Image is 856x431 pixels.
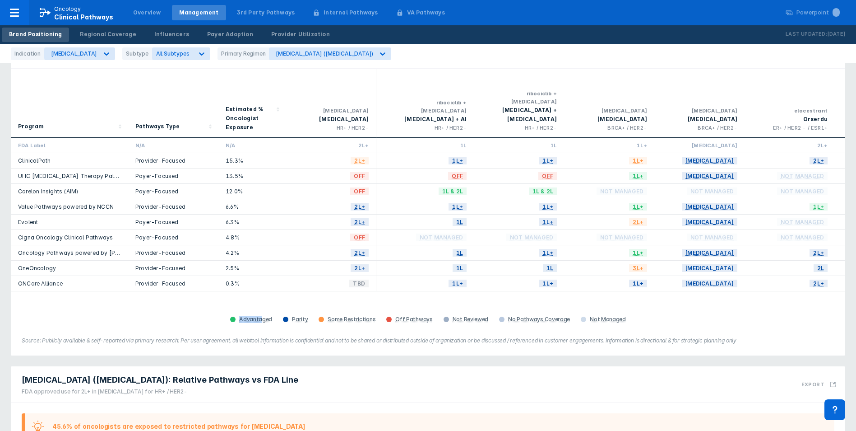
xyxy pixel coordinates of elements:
[629,155,647,166] span: 1L+
[293,124,369,132] div: HR+ / HER2-
[810,278,828,289] span: 2L+
[590,316,626,323] div: Not Managed
[571,141,647,149] div: 1L+
[629,263,647,273] span: 3L+
[453,263,467,273] span: 1L
[687,232,737,243] span: Not Managed
[449,155,467,166] span: 1L+
[80,30,136,38] div: Regional Coverage
[54,13,113,21] span: Clinical Pathways
[135,249,211,257] div: Provider-Focused
[226,234,279,241] div: 4.8%
[827,30,845,39] p: [DATE]
[226,172,279,180] div: 13.5%
[391,98,467,115] div: ribociclib + [MEDICAL_DATA]
[439,186,467,197] span: 1L & 2L
[324,9,378,17] div: Internal Pathways
[687,186,737,197] span: Not Managed
[453,316,488,323] div: Not Reviewed
[416,232,467,243] span: Not Managed
[217,47,269,60] div: Primary Regimen
[133,9,161,17] div: Overview
[135,122,180,131] div: Pathways Type
[18,234,113,241] a: Cigna Oncology Clinical Pathways
[481,141,557,149] div: 1L
[328,316,375,323] div: Some Restrictions
[391,115,467,124] div: [MEDICAL_DATA] + AI
[293,141,369,149] div: 2L+
[226,218,279,226] div: 6.3%
[662,115,737,124] div: [MEDICAL_DATA]
[156,50,190,57] span: All Subtypes
[51,50,97,57] div: [MEDICAL_DATA]
[682,278,737,289] span: [MEDICAL_DATA]
[682,217,737,227] span: [MEDICAL_DATA]
[147,28,196,42] a: Influencers
[18,265,56,272] a: OneOncology
[350,186,369,197] span: OFF
[293,115,369,124] div: [MEDICAL_DATA]
[54,5,81,13] p: Oncology
[351,217,369,227] span: 2L+
[539,217,557,227] span: 1L+
[810,248,828,258] span: 2L+
[752,115,828,124] div: Orserdu
[786,30,827,39] p: Last Updated:
[135,172,211,180] div: Payer-Focused
[218,69,286,138] div: Sort
[18,188,78,195] a: Carelon Insights (AIM)
[18,203,114,210] a: Value Pathways powered by NCCN
[226,157,279,164] div: 15.3%
[350,232,369,243] span: OFF
[629,171,647,181] span: 1L+
[662,124,737,132] div: BRCA+ / HER2-
[11,69,128,138] div: Sort
[226,105,273,132] div: Estimated % Oncologist Exposure
[777,232,828,243] span: Not Managed
[777,217,828,227] span: Not Managed
[2,28,69,42] a: Brand Positioning
[9,30,62,38] div: Brand Positioning
[777,186,828,197] span: Not Managed
[237,9,295,17] div: 3rd Party Pathways
[539,155,557,166] span: 1L+
[453,248,467,258] span: 1L
[508,316,570,323] div: No Pathways Coverage
[391,124,467,132] div: HR+ / HER2-
[453,217,467,227] span: 1L
[597,232,647,243] span: Not Managed
[629,248,647,258] span: 1L+
[539,248,557,258] span: 1L+
[597,186,647,197] span: Not Managed
[529,186,557,197] span: 1L & 2L
[571,107,647,115] div: [MEDICAL_DATA]
[796,9,840,17] div: Powerpoint
[752,124,828,132] div: ER+ / HER2 - / ESR1+
[543,263,557,273] span: 1L
[264,28,337,42] a: Provider Utilization
[391,141,467,149] div: 1L
[22,337,834,345] figcaption: Source: Publicly available & self-reported via primary research; Per user agreement, all webtool ...
[395,316,432,323] div: Off Pathways
[22,375,298,385] span: [MEDICAL_DATA] ([MEDICAL_DATA]): Relative Pathways vs FDA Line
[481,124,557,132] div: HR+ / HER2-
[200,28,260,42] a: Payer Adoption
[18,141,121,149] div: FDA Label
[172,5,226,20] a: Management
[276,50,373,57] div: [MEDICAL_DATA] ([MEDICAL_DATA])
[810,155,828,166] span: 2L+
[179,9,219,17] div: Management
[752,141,828,149] div: 2L+
[682,248,737,258] span: [MEDICAL_DATA]
[351,263,369,273] span: 2L+
[135,203,211,211] div: Provider-Focused
[777,171,828,181] span: Not Managed
[226,203,279,211] div: 6.6%
[662,107,737,115] div: [MEDICAL_DATA]
[538,171,557,181] span: OFF
[539,201,557,212] span: 1L+
[135,218,211,226] div: Payer-Focused
[351,155,369,166] span: 2L+
[481,106,557,124] div: [MEDICAL_DATA] + [MEDICAL_DATA]
[226,249,279,257] div: 4.2%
